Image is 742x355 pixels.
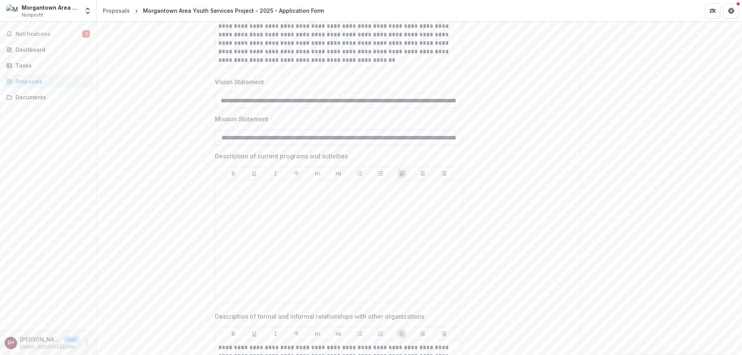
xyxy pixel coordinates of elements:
[20,335,60,343] p: [PERSON_NAME] <[EMAIL_ADDRESS][DOMAIN_NAME]>
[143,7,324,15] div: Morgantown Area Youth Services Project - 2025 - Application Form
[376,169,385,178] button: Ordered List
[22,3,79,12] div: Morgantown Area Youth Services Project
[271,169,280,178] button: Italicize
[15,93,87,101] div: Documents
[376,329,385,338] button: Ordered List
[15,31,82,37] span: Notifications
[271,329,280,338] button: Italicize
[3,28,93,40] button: Notifications1
[3,75,93,88] a: Proposals
[229,169,238,178] button: Bold
[723,3,739,19] button: Get Help
[82,30,90,38] span: 1
[103,7,130,15] div: Proposals
[229,329,238,338] button: Bold
[355,169,364,178] button: Bullet List
[215,312,424,321] p: Description of formal and informal relationships with other organizations
[418,169,427,178] button: Align Center
[334,329,343,338] button: Heading 2
[100,5,133,16] a: Proposals
[215,77,264,87] p: Vision Statement
[8,340,14,345] div: Danny Trejo <maysp160@gmail.com>
[313,169,322,178] button: Heading 1
[397,329,407,338] button: Align Left
[334,169,343,178] button: Heading 2
[439,329,449,338] button: Align Right
[3,43,93,56] a: Dashboard
[15,61,87,70] div: Tasks
[355,329,364,338] button: Bullet List
[82,338,92,348] button: More
[63,336,79,343] p: User
[6,5,19,17] img: Morgantown Area Youth Services Project
[100,5,327,16] nav: breadcrumb
[3,91,93,104] a: Documents
[705,3,720,19] button: Partners
[15,46,87,54] div: Dashboard
[250,329,259,338] button: Underline
[15,77,87,85] div: Proposals
[250,169,259,178] button: Underline
[22,12,43,19] span: Nonprofit
[313,329,322,338] button: Heading 1
[82,3,93,19] button: Open entity switcher
[418,329,427,338] button: Align Center
[20,343,79,350] p: [EMAIL_ADDRESS][DOMAIN_NAME]
[292,169,301,178] button: Strike
[215,151,348,161] p: Description of current programs and activities
[3,59,93,72] a: Tasks
[397,169,407,178] button: Align Left
[215,114,268,124] p: Mission Statement
[292,329,301,338] button: Strike
[439,169,449,178] button: Align Right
